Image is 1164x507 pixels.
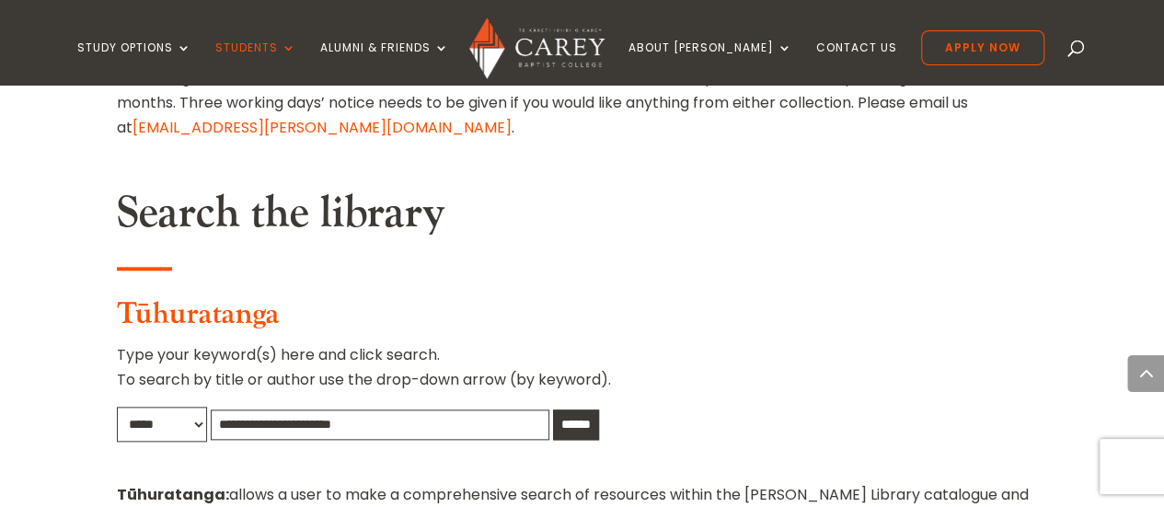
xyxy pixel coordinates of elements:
h3: Tūhuratanga [117,297,1048,341]
a: Alumni & Friends [320,41,449,85]
strong: Tūhuratanga: [117,484,229,505]
a: Students [215,41,296,85]
a: Apply Now [921,30,1044,65]
img: Carey Baptist College [469,17,605,79]
a: Contact Us [816,41,897,85]
p: Type your keyword(s) here and click search. To search by title or author use the drop-down arrow ... [117,342,1048,407]
a: [EMAIL_ADDRESS][PERSON_NAME][DOMAIN_NAME] [133,117,512,138]
p: Accessing the archives collection or books that are in the stack collection will require some for... [117,65,1048,141]
h2: Search the library [117,187,1048,249]
a: Study Options [77,41,191,85]
a: About [PERSON_NAME] [628,41,792,85]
